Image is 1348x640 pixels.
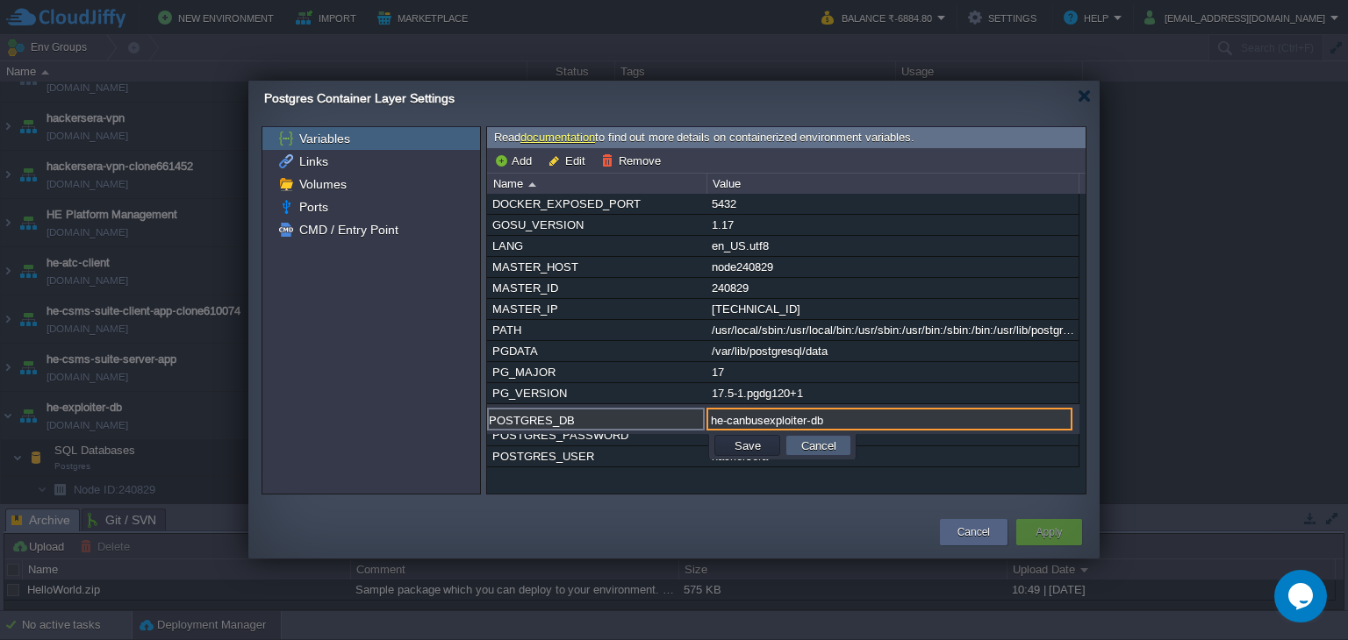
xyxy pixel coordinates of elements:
div: PG_VERSION [488,383,706,403]
div: 240829 [707,278,1078,298]
button: Cancel [957,523,990,541]
div: POSTGRES_USER [488,446,706,466]
div: /usr/local/sbin:/usr/local/bin:/usr/sbin:/usr/bin:/sbin:/bin:/usr/lib/postgresql/17/bin [707,320,1078,340]
a: CMD / Entry Point [296,222,401,238]
div: 1.17 [707,215,1078,235]
div: hackersera [707,446,1078,466]
button: Remove [601,153,666,168]
a: Ports [296,199,331,215]
div: node240829 [707,257,1078,277]
div: yourpassword [707,425,1078,445]
a: Links [296,153,331,169]
button: Add [494,153,537,168]
a: documentation [520,131,595,144]
div: DOCKER_EXPOSED_PORT [488,194,706,214]
div: MASTER_IP [488,299,706,319]
div: MASTER_HOST [488,257,706,277]
div: 17 [707,362,1078,382]
div: /var/lib/postgresql/data [707,341,1078,361]
a: Variables [296,131,353,146]
div: POSTGRES_PASSWORD [488,425,706,445]
button: Cancel [796,437,842,453]
div: GOSU_VERSION [488,215,706,235]
a: Volumes [296,176,349,192]
div: en_US.utf8 [707,236,1078,256]
div: LANG [488,236,706,256]
div: PATH [488,320,706,340]
button: Save [729,437,766,453]
span: Postgres Container Layer Settings [264,91,455,105]
div: Read to find out more details on containerized environment variables. [487,127,1086,149]
div: 17.5-1.pgdg120+1 [707,383,1078,403]
div: Name [489,174,706,194]
div: [TECHNICAL_ID] [707,299,1078,319]
button: Edit [548,153,591,168]
div: 5432 [707,194,1078,214]
button: Apply [1036,523,1062,541]
div: PG_MAJOR [488,362,706,382]
iframe: chat widget [1274,570,1330,622]
div: MASTER_ID [488,278,706,298]
div: Value [708,174,1079,194]
div: PGDATA [488,341,706,361]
